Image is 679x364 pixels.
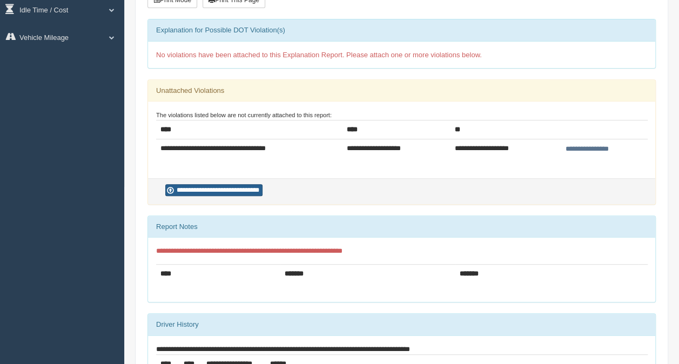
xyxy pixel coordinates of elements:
div: Unattached Violations [148,80,655,102]
div: Explanation for Possible DOT Violation(s) [148,19,655,41]
span: No violations have been attached to this Explanation Report. Please attach one or more violations... [156,51,482,59]
div: Report Notes [148,216,655,238]
small: The violations listed below are not currently attached to this report: [156,112,332,118]
div: Driver History [148,314,655,335]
